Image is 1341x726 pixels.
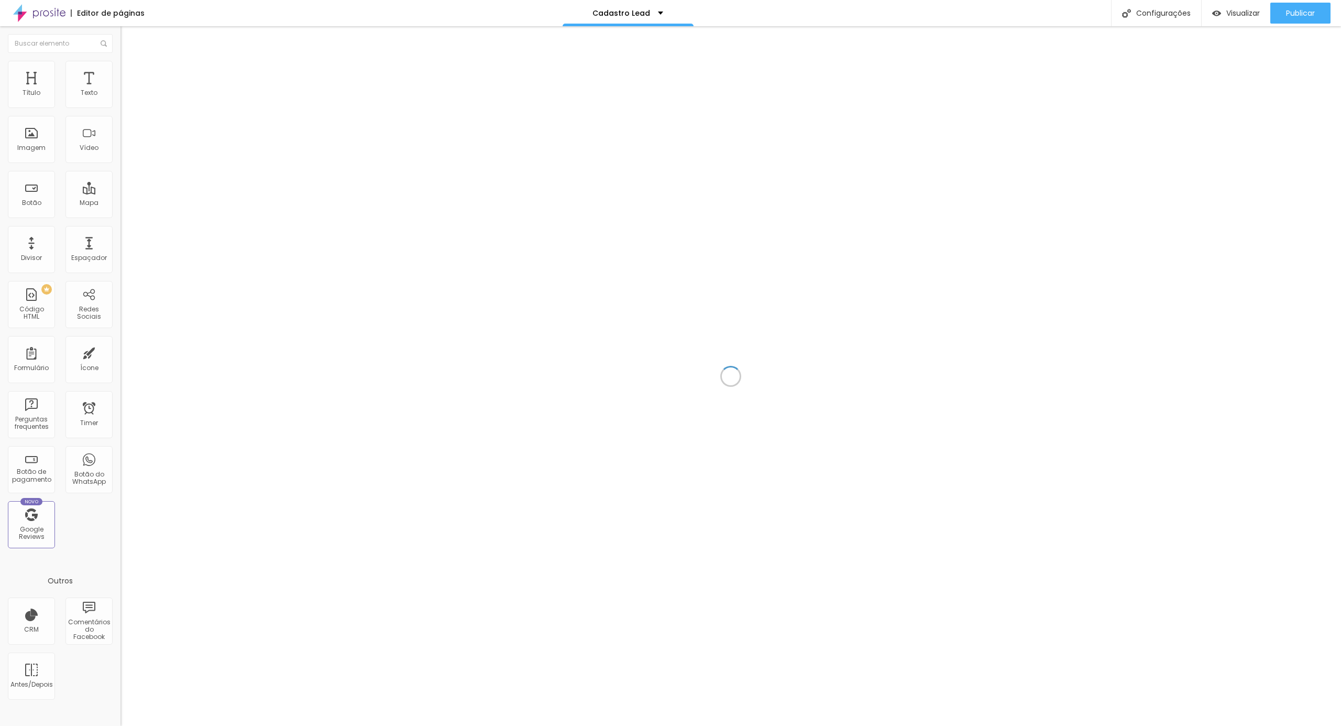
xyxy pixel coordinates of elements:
div: Vídeo [80,144,98,151]
div: Redes Sociais [68,306,109,321]
p: Cadastro Lead [592,9,650,17]
div: Espaçador [71,254,107,262]
div: Google Reviews [10,526,52,541]
img: view-1.svg [1212,9,1221,18]
img: Icone [101,40,107,47]
span: Publicar [1286,9,1315,17]
div: Imagem [17,144,46,151]
div: Mapa [80,199,98,207]
div: Editor de páginas [71,9,145,17]
div: Formulário [14,364,49,372]
img: Icone [1122,9,1131,18]
button: Visualizar [1202,3,1270,24]
div: Texto [81,89,97,96]
div: Timer [80,419,98,427]
div: Novo [20,498,43,505]
span: Visualizar [1226,9,1260,17]
div: Título [23,89,40,96]
div: Botão do WhatsApp [68,471,109,486]
div: Antes/Depois [10,681,52,688]
div: Divisor [21,254,42,262]
div: CRM [24,626,39,633]
div: Código HTML [10,306,52,321]
input: Buscar elemento [8,34,113,53]
div: Comentários do Facebook [68,619,109,641]
div: Ícone [80,364,98,372]
div: Perguntas frequentes [10,416,52,431]
button: Publicar [1270,3,1331,24]
div: Botão [22,199,41,207]
div: Botão de pagamento [10,468,52,483]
